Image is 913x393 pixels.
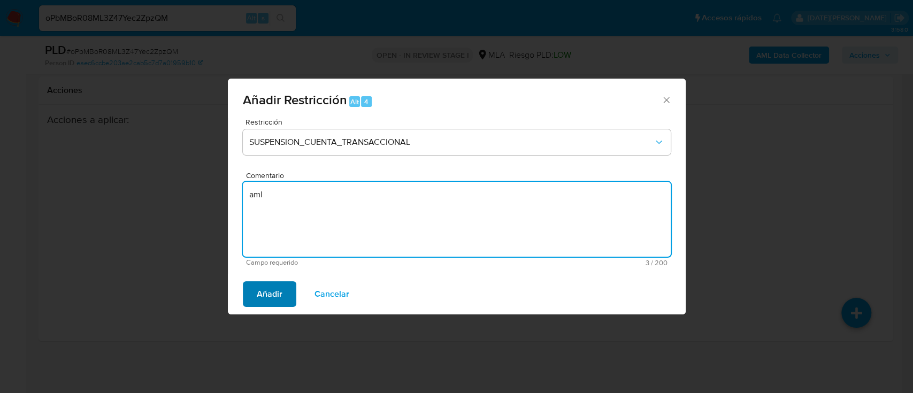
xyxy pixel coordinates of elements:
span: Alt [350,97,359,107]
span: SUSPENSION_CUENTA_TRANSACCIONAL [249,137,654,148]
span: Máximo 200 caracteres [457,259,668,266]
span: Comentario [246,172,674,180]
button: Cancelar [301,281,363,307]
span: Cancelar [314,282,349,306]
span: Añadir Restricción [243,90,347,109]
button: Restriction [243,129,671,155]
span: 4 [364,97,369,107]
span: Añadir [257,282,282,306]
span: Campo requerido [246,259,457,266]
span: Restricción [245,118,673,126]
button: Añadir [243,281,296,307]
textarea: aml [243,182,671,257]
button: Cerrar ventana [661,95,671,104]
